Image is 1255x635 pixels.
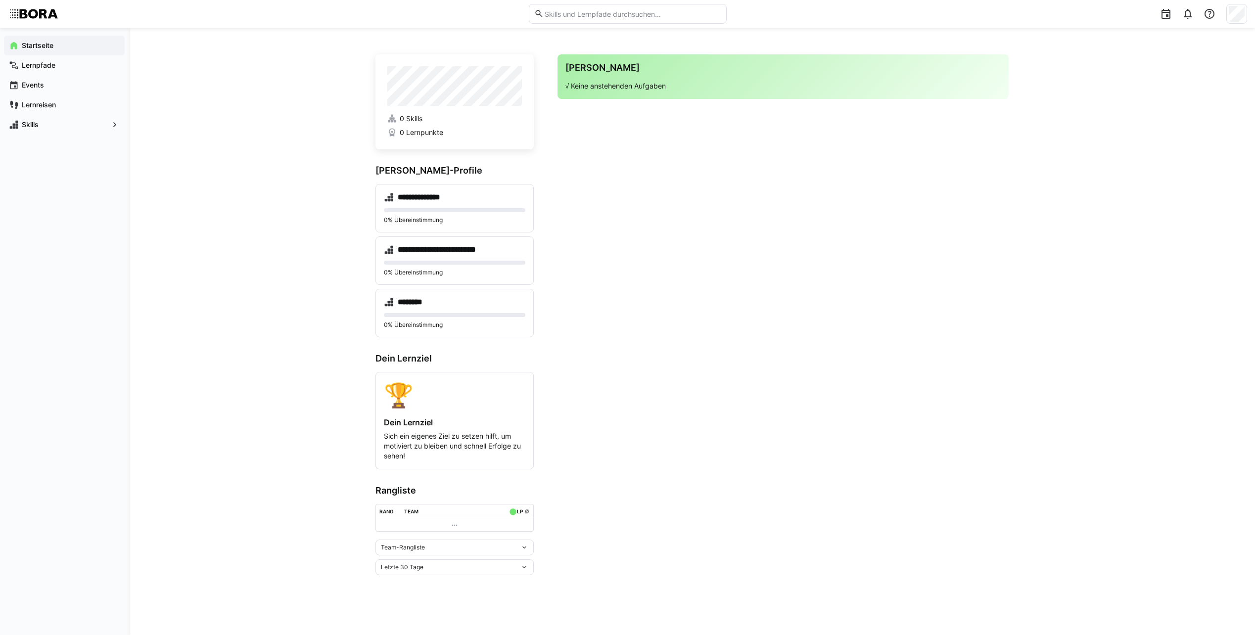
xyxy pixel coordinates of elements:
[400,128,443,137] span: 0 Lernpunkte
[387,114,522,124] a: 0 Skills
[384,321,525,329] p: 0% Übereinstimmung
[384,216,525,224] p: 0% Übereinstimmung
[375,165,534,176] h3: [PERSON_NAME]-Profile
[384,417,525,427] h4: Dein Lernziel
[384,431,525,461] p: Sich ein eigenes Ziel zu setzen hilft, um motiviert zu bleiben und schnell Erfolge zu sehen!
[384,380,525,409] div: 🏆
[381,544,425,551] span: Team-Rangliste
[379,508,394,514] div: Rang
[544,9,721,18] input: Skills und Lernpfade durchsuchen…
[565,62,1001,73] h3: [PERSON_NAME]
[381,563,423,571] span: Letzte 30 Tage
[525,506,529,515] a: ø
[517,508,523,514] div: LP
[384,269,525,276] p: 0% Übereinstimmung
[404,508,418,514] div: Team
[565,81,1001,91] p: √ Keine anstehenden Aufgaben
[400,114,422,124] span: 0 Skills
[375,485,534,496] h3: Rangliste
[375,353,534,364] h3: Dein Lernziel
